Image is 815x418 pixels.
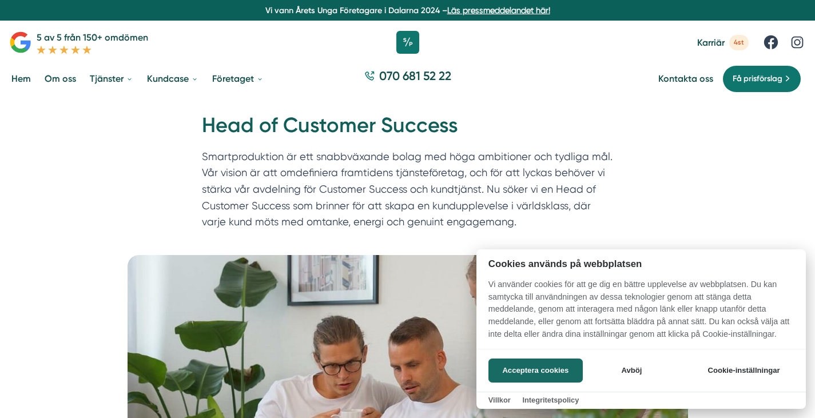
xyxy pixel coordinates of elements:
[476,258,806,269] h2: Cookies används på webbplatsen
[522,396,579,404] a: Integritetspolicy
[488,396,511,404] a: Villkor
[586,359,677,383] button: Avböj
[476,278,806,348] p: Vi använder cookies för att ge dig en bättre upplevelse av webbplatsen. Du kan samtycka till anvä...
[488,359,583,383] button: Acceptera cookies
[694,359,794,383] button: Cookie-inställningar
